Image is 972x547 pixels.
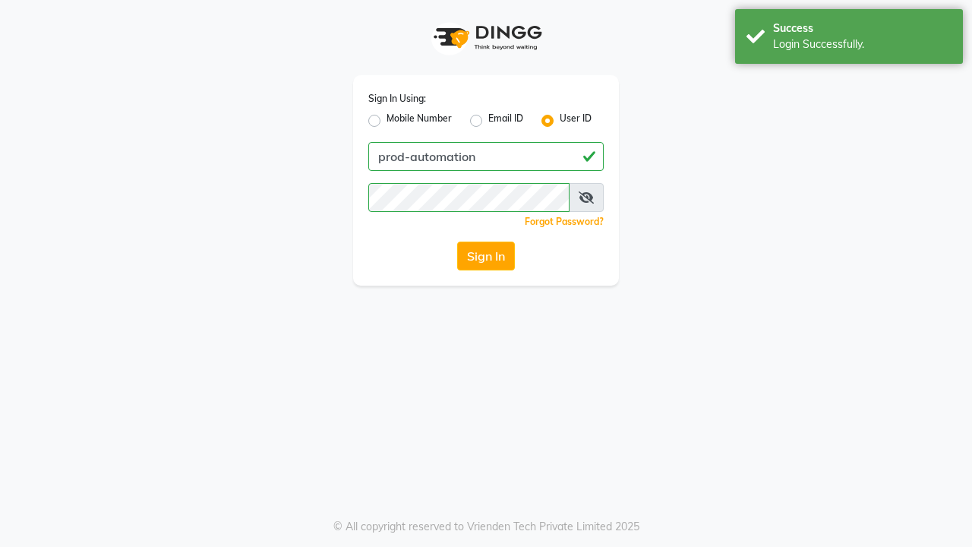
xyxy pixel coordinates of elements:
[368,183,570,212] input: Username
[525,216,604,227] a: Forgot Password?
[368,142,604,171] input: Username
[773,36,951,52] div: Login Successfully.
[368,92,426,106] label: Sign In Using:
[387,112,452,130] label: Mobile Number
[425,15,547,60] img: logo1.svg
[457,242,515,270] button: Sign In
[488,112,523,130] label: Email ID
[560,112,592,130] label: User ID
[773,21,951,36] div: Success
